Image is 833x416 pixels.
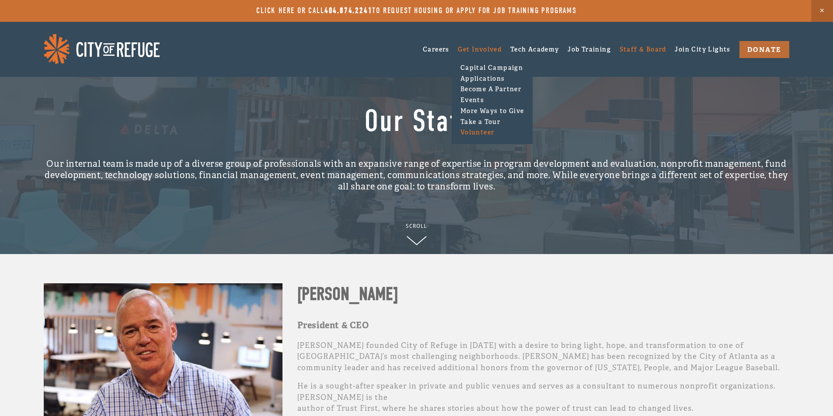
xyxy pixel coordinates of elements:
[44,158,789,193] h3: Our internal team is made up of a diverse group of professionals with an expansive range of exper...
[297,320,369,331] strong: President & CEO
[739,41,789,58] a: DONATE
[297,381,789,414] p: He is a sought-after speaker in private and public venues and serves as a consultant to numerous ...
[620,42,666,56] a: Staff & Board
[406,223,427,229] div: Scroll
[675,42,730,56] a: Join City Lights
[423,42,450,56] a: Careers
[458,105,526,116] a: More Ways to Give
[458,95,526,106] a: Events
[568,42,611,56] a: Job Training
[458,127,526,138] a: Volunteer
[458,62,526,73] a: Capital Campaign
[44,104,789,138] h1: Our Staff
[458,116,526,127] a: Take a Tour
[458,73,526,84] a: Applications
[510,42,559,56] a: Tech Academy
[44,34,160,64] img: City of Refuge
[458,84,526,95] a: Become A Partner
[458,45,502,53] a: Get Involved
[297,284,398,304] strong: [PERSON_NAME]
[297,340,789,374] p: [PERSON_NAME] founded City of Refuge in [DATE] with a desire to bring light, hope, and transforma...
